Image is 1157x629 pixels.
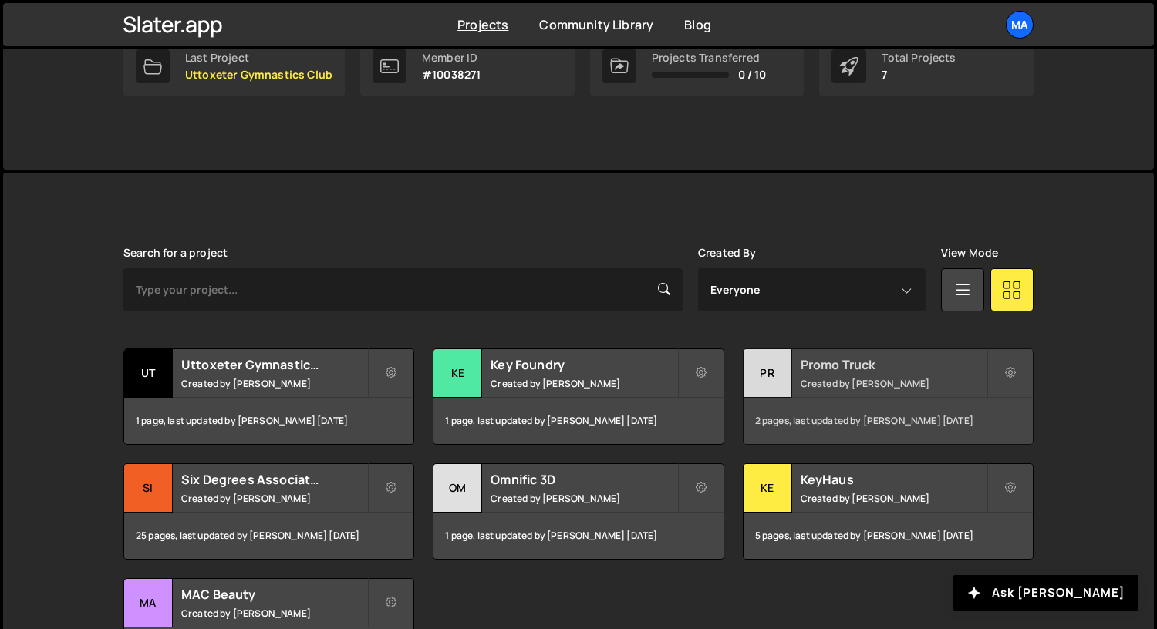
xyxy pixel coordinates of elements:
[181,471,367,488] h2: Six Degrees Associates
[491,471,676,488] h2: Omnific 3D
[433,398,723,444] div: 1 page, last updated by [PERSON_NAME] [DATE]
[123,268,683,311] input: Type your project...
[433,464,482,513] div: Om
[123,348,414,445] a: Ut Uttoxeter Gymnastics Club Created by [PERSON_NAME] 1 page, last updated by [PERSON_NAME] [DATE]
[181,492,367,505] small: Created by [PERSON_NAME]
[539,16,653,33] a: Community Library
[185,69,332,81] p: Uttoxeter Gymnastics Club
[185,52,332,64] div: Last Project
[433,463,724,560] a: Om Omnific 3D Created by [PERSON_NAME] 1 page, last updated by [PERSON_NAME] [DATE]
[801,492,987,505] small: Created by [PERSON_NAME]
[181,356,367,373] h2: Uttoxeter Gymnastics Club
[433,348,724,445] a: Ke Key Foundry Created by [PERSON_NAME] 1 page, last updated by [PERSON_NAME] [DATE]
[491,377,676,390] small: Created by [PERSON_NAME]
[801,471,987,488] h2: KeyHaus
[738,69,767,81] span: 0 / 10
[491,492,676,505] small: Created by [PERSON_NAME]
[123,247,228,259] label: Search for a project
[744,349,792,398] div: Pr
[1006,11,1034,39] a: Ma
[652,52,767,64] div: Projects Transferred
[801,377,987,390] small: Created by [PERSON_NAME]
[743,348,1034,445] a: Pr Promo Truck Created by [PERSON_NAME] 2 pages, last updated by [PERSON_NAME] [DATE]
[422,69,481,81] p: #10038271
[801,356,987,373] h2: Promo Truck
[181,586,367,603] h2: MAC Beauty
[941,247,998,259] label: View Mode
[124,464,173,513] div: Si
[181,607,367,620] small: Created by [PERSON_NAME]
[181,377,367,390] small: Created by [PERSON_NAME]
[123,37,345,96] a: Last Project Uttoxeter Gymnastics Club
[124,398,413,444] div: 1 page, last updated by [PERSON_NAME] [DATE]
[744,513,1033,559] div: 5 pages, last updated by [PERSON_NAME] [DATE]
[882,69,956,81] p: 7
[124,513,413,559] div: 25 pages, last updated by [PERSON_NAME] [DATE]
[433,513,723,559] div: 1 page, last updated by [PERSON_NAME] [DATE]
[743,463,1034,560] a: Ke KeyHaus Created by [PERSON_NAME] 5 pages, last updated by [PERSON_NAME] [DATE]
[684,16,711,33] a: Blog
[882,52,956,64] div: Total Projects
[123,463,414,560] a: Si Six Degrees Associates Created by [PERSON_NAME] 25 pages, last updated by [PERSON_NAME] [DATE]
[491,356,676,373] h2: Key Foundry
[744,398,1033,444] div: 2 pages, last updated by [PERSON_NAME] [DATE]
[698,247,757,259] label: Created By
[744,464,792,513] div: Ke
[953,575,1138,610] button: Ask [PERSON_NAME]
[124,579,173,627] div: MA
[422,52,481,64] div: Member ID
[457,16,508,33] a: Projects
[124,349,173,398] div: Ut
[433,349,482,398] div: Ke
